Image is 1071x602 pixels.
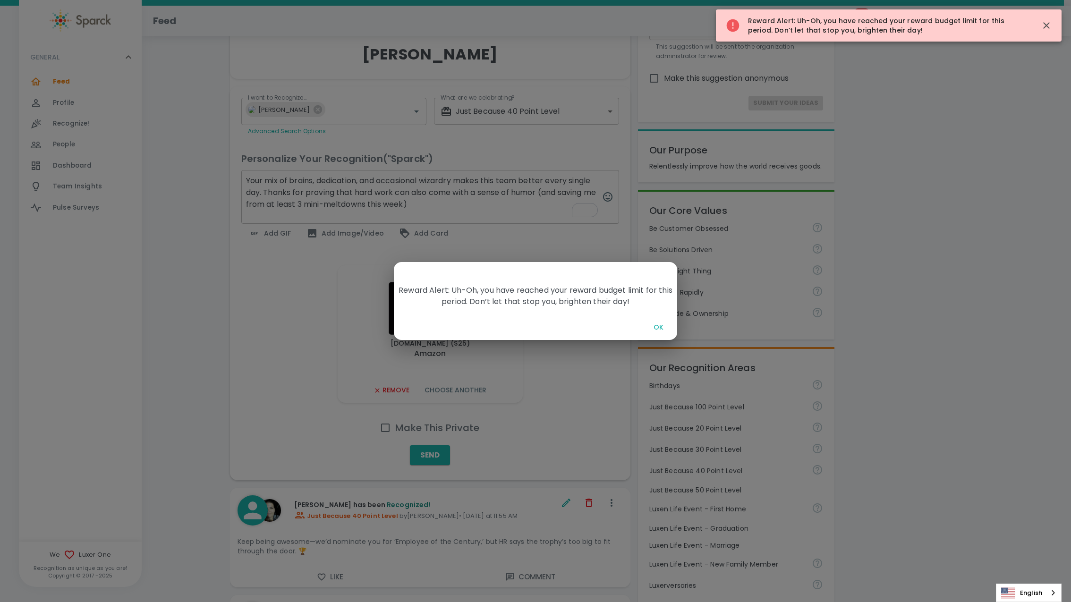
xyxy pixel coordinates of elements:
aside: Language selected: English [996,584,1062,602]
button: OK [643,319,673,336]
div: Reward Alert: Uh-Oh, you have reached your reward budget limit for this period. Don’t let that st... [386,277,677,307]
div: Language [996,584,1062,602]
div: Reward Alert: Uh-Oh, you have reached your reward budget limit for this period. Don’t let that st... [725,12,1028,39]
a: English [996,584,1061,602]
